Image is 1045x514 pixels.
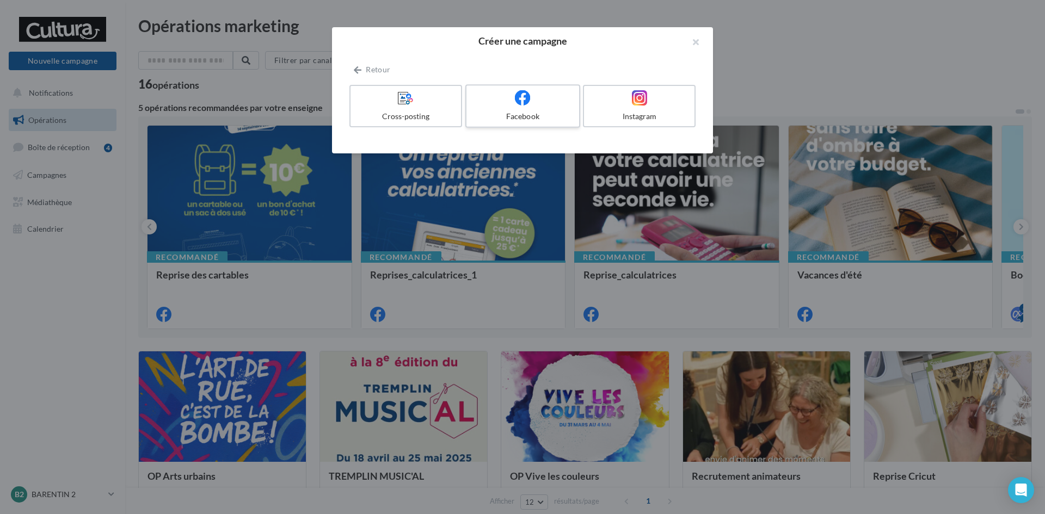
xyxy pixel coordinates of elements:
[471,111,574,122] div: Facebook
[349,63,395,76] button: Retour
[588,111,690,122] div: Instagram
[355,111,457,122] div: Cross-posting
[349,36,696,46] h2: Créer une campagne
[1008,477,1034,503] div: Open Intercom Messenger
